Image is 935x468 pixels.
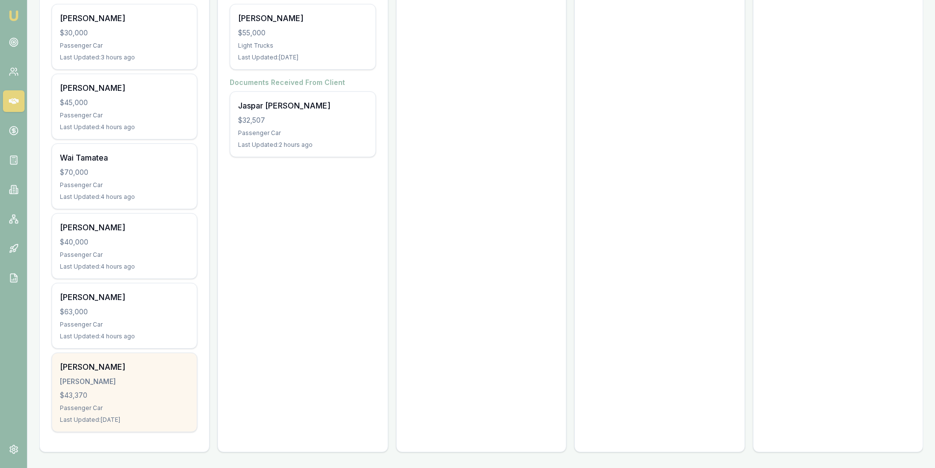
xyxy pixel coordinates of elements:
[60,332,189,340] div: Last Updated: 4 hours ago
[60,123,189,131] div: Last Updated: 4 hours ago
[238,54,367,61] div: Last Updated: [DATE]
[238,100,367,111] div: Jaspar [PERSON_NAME]
[60,152,189,164] div: Wai Tamatea
[238,28,367,38] div: $55,000
[238,12,367,24] div: [PERSON_NAME]
[60,82,189,94] div: [PERSON_NAME]
[60,291,189,303] div: [PERSON_NAME]
[60,28,189,38] div: $30,000
[60,221,189,233] div: [PERSON_NAME]
[60,251,189,259] div: Passenger Car
[60,263,189,271] div: Last Updated: 4 hours ago
[8,10,20,22] img: emu-icon-u.png
[60,42,189,50] div: Passenger Car
[238,129,367,137] div: Passenger Car
[60,377,189,386] div: [PERSON_NAME]
[238,141,367,149] div: Last Updated: 2 hours ago
[60,237,189,247] div: $40,000
[238,42,367,50] div: Light Trucks
[238,115,367,125] div: $32,507
[60,390,189,400] div: $43,370
[60,307,189,317] div: $63,000
[60,416,189,424] div: Last Updated: [DATE]
[60,54,189,61] div: Last Updated: 3 hours ago
[60,12,189,24] div: [PERSON_NAME]
[60,98,189,108] div: $45,000
[60,167,189,177] div: $70,000
[60,321,189,329] div: Passenger Car
[60,181,189,189] div: Passenger Car
[60,111,189,119] div: Passenger Car
[60,361,189,373] div: [PERSON_NAME]
[60,404,189,412] div: Passenger Car
[60,193,189,201] div: Last Updated: 4 hours ago
[230,78,375,87] h4: Documents Received From Client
